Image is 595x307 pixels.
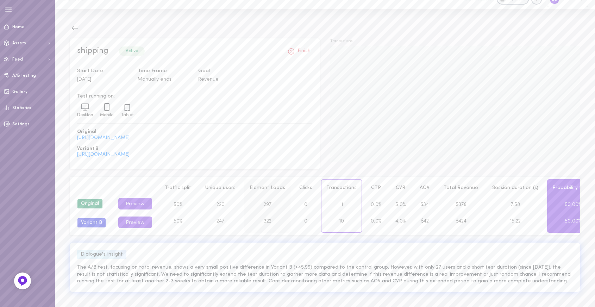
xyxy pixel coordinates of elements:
div: Original [77,199,102,208]
span: 0.0% [371,202,381,207]
span: Manually ends [138,77,171,82]
span: 50.00% [565,219,581,224]
span: Element Loads [250,185,285,190]
span: $42 [421,219,429,224]
span: $424 [456,219,466,224]
span: Goal [198,67,252,75]
button: Preview [118,198,152,209]
button: Finish [286,46,312,57]
span: CVR [396,185,405,190]
span: Settings [12,122,30,126]
span: Home [12,25,25,29]
span: shipping [77,47,108,55]
span: Transactions [330,38,580,44]
span: 10 [339,219,344,224]
button: Preview [118,217,152,228]
span: $378 [456,202,466,207]
span: 0 [304,219,307,224]
span: CTR [371,185,381,190]
span: Tablet [121,113,133,117]
span: Test running on: [77,93,312,100]
span: 50.00% [565,202,581,207]
span: Original [77,129,312,136]
span: 0 [304,202,307,207]
div: Dialogue's Insight [77,250,126,259]
span: Feed [12,57,23,62]
img: Feedback Button [17,276,28,286]
span: 322 [264,219,271,224]
span: 15.22 [510,219,521,224]
span: 7.58 [511,202,520,207]
span: [DATE] [77,77,91,82]
span: 220 [217,202,225,207]
span: Session duration (s) [492,185,538,190]
span: Revenue [198,77,219,82]
a: [URL][DOMAIN_NAME] [77,152,130,157]
span: AOV [420,185,430,190]
span: Assets [12,41,26,45]
span: Unique users [205,185,236,190]
span: 5.0% [395,202,406,207]
span: Gallery [12,90,27,94]
span: Time Frame [138,67,191,75]
span: Statistics [12,106,31,110]
span: $34 [420,202,429,207]
span: Start Date [77,67,131,75]
span: Mobile [100,113,114,117]
span: 0.0% [371,219,381,224]
span: Traffic split [165,185,191,190]
span: Clicks [299,185,312,190]
span: 4.0% [395,219,406,224]
div: Variant B [77,218,106,227]
div: Active [119,46,145,56]
span: A/B testing [12,74,36,78]
span: Total Revenue [444,185,478,190]
span: Desktop [77,113,93,117]
span: 247 [217,219,224,224]
a: [URL][DOMAIN_NAME] [77,135,130,140]
span: Variant B [77,145,312,152]
span: Probability to win [552,185,594,190]
span: The A/B test, focusing on total revenue, shows a very small positive difference in Variant B (+45... [77,264,573,285]
span: Transactions [326,185,357,190]
span: 50% [174,219,182,224]
span: 50% [174,202,182,207]
span: 297 [264,202,271,207]
span: 11 [340,202,343,207]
